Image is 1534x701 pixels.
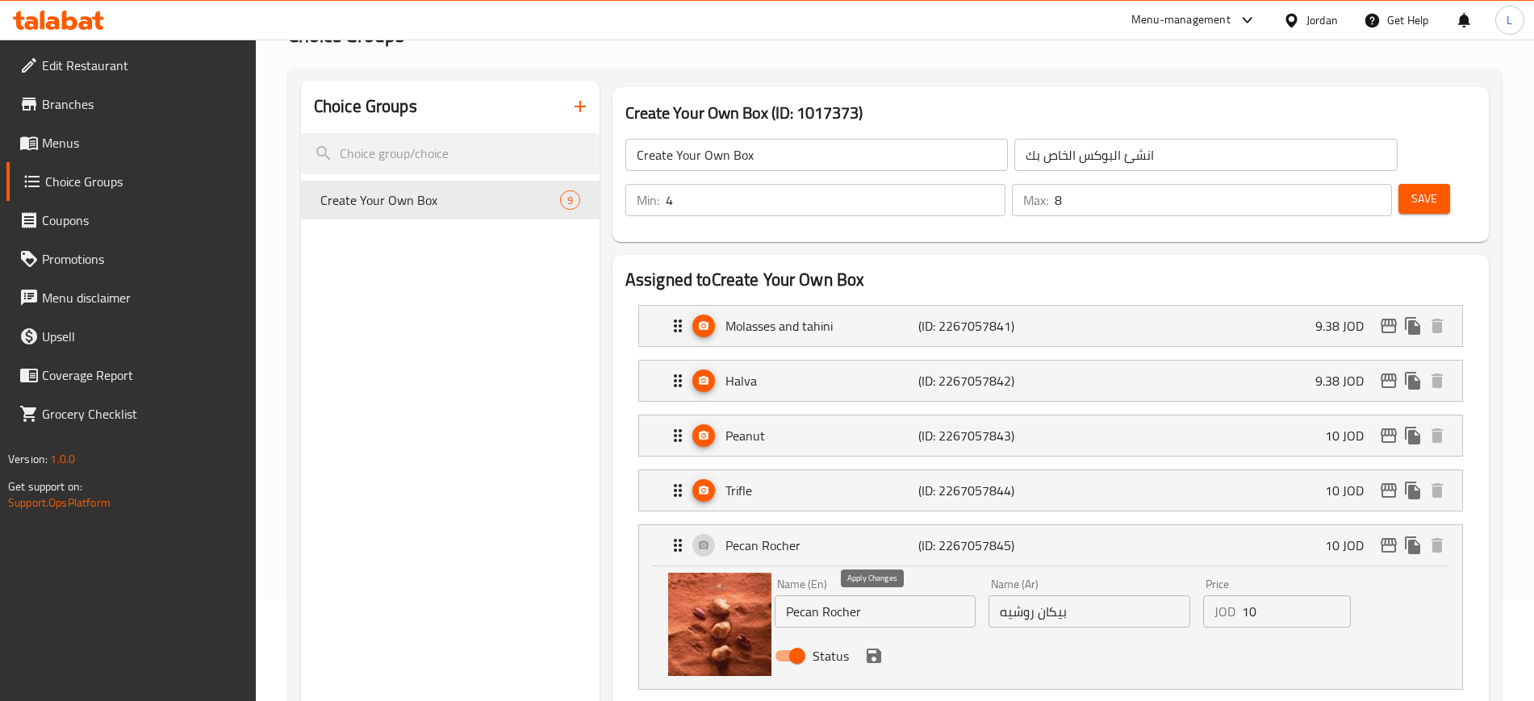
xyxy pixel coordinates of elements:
p: 9.38 JOD [1315,316,1377,336]
button: edit [1377,424,1401,448]
button: duplicate [1401,478,1425,503]
p: Halva [725,371,918,390]
span: 9 [561,193,579,208]
span: Coverage Report [42,365,243,385]
span: Menu disclaimer [42,288,243,307]
p: JOD [1214,602,1235,621]
p: (ID: 2267057843) [918,426,1047,445]
p: 10 JOD [1325,481,1377,500]
h2: Assigned to Create Your Own Box [625,268,1476,292]
span: Grocery Checklist [42,404,243,424]
button: duplicate [1401,424,1425,448]
button: duplicate [1401,533,1425,557]
li: Expand [625,298,1476,353]
div: Expand [639,306,1462,346]
p: 10 JOD [1325,426,1377,445]
span: Get support on: [8,476,82,497]
p: 9.38 JOD [1315,371,1377,390]
p: (ID: 2267057841) [918,316,1047,336]
div: Jordan [1306,11,1338,29]
button: edit [1377,314,1401,338]
a: Edit Restaurant [6,46,256,85]
span: Create Your Own Box [320,190,560,210]
a: Promotions [6,240,256,278]
button: edit [1377,369,1401,393]
span: Version: [8,449,48,469]
button: delete [1425,424,1449,448]
a: Menus [6,123,256,162]
button: edit [1377,533,1401,557]
a: Grocery Checklist [6,394,256,433]
a: Choice Groups [6,162,256,201]
span: Coupons [42,211,243,230]
span: Upsell [42,327,243,346]
input: Please enter price [1242,595,1351,628]
img: Pecan Rocher [668,573,771,676]
button: duplicate [1401,369,1425,393]
span: L [1507,11,1512,29]
p: Max: [1023,190,1048,210]
h2: Choice Groups [314,94,417,119]
span: Promotions [42,249,243,269]
button: edit [1377,478,1401,503]
li: Expand [625,463,1476,518]
div: Choices [560,190,580,210]
span: Choice Groups [45,172,243,191]
h3: Create Your Own Box (ID: 1017373) [625,100,1476,126]
p: Molasses and tahini [725,316,918,336]
span: 1.0.0 [50,449,75,469]
a: Coupons [6,201,256,240]
p: Trifle [725,481,918,500]
button: delete [1425,314,1449,338]
button: delete [1425,533,1449,557]
div: Expand [639,415,1462,456]
span: Status [813,646,849,666]
p: (ID: 2267057845) [918,536,1047,555]
input: Enter name En [775,595,976,628]
p: (ID: 2267057844) [918,481,1047,500]
div: Expand [639,470,1462,511]
div: Expand [639,525,1462,565]
p: Peanut [725,426,918,445]
li: Expand [625,353,1476,408]
input: Enter name Ar [989,595,1190,628]
p: Pecan Rocher [725,536,918,555]
button: delete [1425,478,1449,503]
li: Expand [625,408,1476,463]
input: search [301,133,600,174]
div: Menu-management [1131,10,1231,30]
span: Menus [42,133,243,152]
span: Branches [42,94,243,114]
a: Menu disclaimer [6,278,256,317]
a: Upsell [6,317,256,356]
a: Support.OpsPlatform [8,492,111,513]
p: Min: [637,190,659,210]
span: Save [1411,189,1437,209]
p: (ID: 2267057842) [918,371,1047,390]
button: Save [1398,184,1450,214]
a: Branches [6,85,256,123]
div: Expand [639,361,1462,401]
button: delete [1425,369,1449,393]
span: Edit Restaurant [42,56,243,75]
li: ExpandPecan RocherName (En)Name (Ar)PriceJODStatussave [625,518,1476,696]
button: save [862,644,886,668]
button: duplicate [1401,314,1425,338]
div: Create Your Own Box9 [301,181,600,219]
p: 10 JOD [1325,536,1377,555]
a: Coverage Report [6,356,256,394]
